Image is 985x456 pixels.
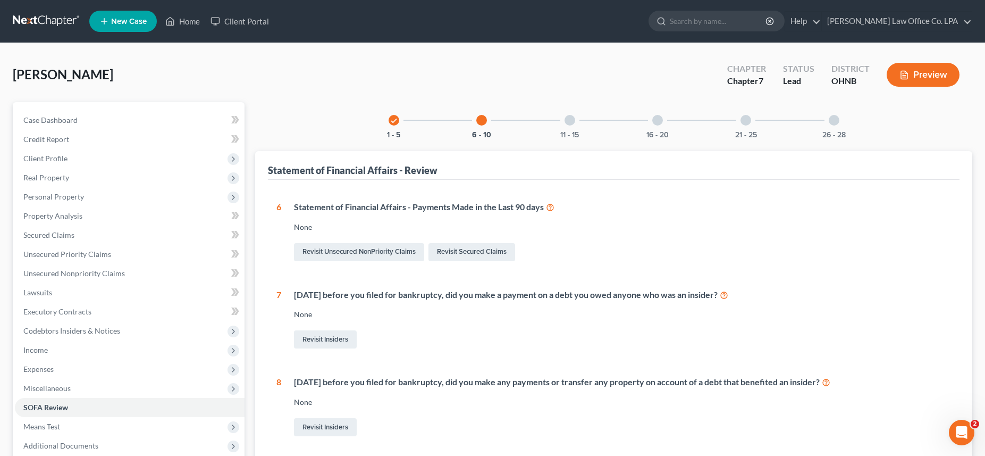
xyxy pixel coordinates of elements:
[560,131,579,139] button: 11 - 15
[23,135,69,144] span: Credit Report
[727,75,766,87] div: Chapter
[23,403,68,412] span: SOFA Review
[23,173,69,182] span: Real Property
[23,230,74,239] span: Secured Claims
[15,130,245,149] a: Credit Report
[294,201,951,213] div: Statement of Financial Affairs - Payments Made in the Last 90 days
[831,63,870,75] div: District
[160,12,205,31] a: Home
[727,63,766,75] div: Chapter
[759,76,763,86] span: 7
[15,111,245,130] a: Case Dashboard
[949,420,974,445] iframe: Intercom live chat
[23,154,68,163] span: Client Profile
[472,131,491,139] button: 6 - 10
[390,117,398,125] i: check
[15,206,245,226] a: Property Analysis
[15,398,245,417] a: SOFA Review
[785,12,821,31] a: Help
[23,250,111,259] span: Unsecured Priority Claims
[294,376,951,388] div: [DATE] before you filed for bankruptcy, did you make any payments or transfer any property on acc...
[15,226,245,245] a: Secured Claims
[23,384,71,393] span: Miscellaneous
[294,397,951,408] div: None
[822,12,972,31] a: [PERSON_NAME] Law Office Co. LPA
[387,131,400,139] button: 1 - 5
[23,364,54,374] span: Expenses
[15,302,245,321] a: Executory Contracts
[971,420,979,428] span: 2
[735,131,757,139] button: 21 - 25
[268,164,437,177] div: Statement of Financial Affairs - Review
[646,131,669,139] button: 16 - 20
[205,12,274,31] a: Client Portal
[13,67,113,82] span: [PERSON_NAME]
[276,376,281,438] div: 8
[294,330,357,349] a: Revisit Insiders
[15,264,245,283] a: Unsecured Nonpriority Claims
[23,307,91,316] span: Executory Contracts
[294,222,951,233] div: None
[294,309,951,320] div: None
[111,18,147,26] span: New Case
[294,243,424,261] a: Revisit Unsecured NonPriority Claims
[23,288,52,297] span: Lawsuits
[428,243,515,261] a: Revisit Secured Claims
[23,211,82,220] span: Property Analysis
[23,326,120,335] span: Codebtors Insiders & Notices
[887,63,959,87] button: Preview
[783,63,814,75] div: Status
[276,201,281,263] div: 6
[23,422,60,431] span: Means Test
[15,283,245,302] a: Lawsuits
[23,441,98,450] span: Additional Documents
[23,345,48,354] span: Income
[294,418,357,436] a: Revisit Insiders
[831,75,870,87] div: OHNB
[23,115,78,125] span: Case Dashboard
[23,192,84,201] span: Personal Property
[23,269,125,278] span: Unsecured Nonpriority Claims
[822,131,846,139] button: 26 - 28
[276,289,281,351] div: 7
[15,245,245,264] a: Unsecured Priority Claims
[294,289,951,301] div: [DATE] before you filed for bankruptcy, did you make a payment on a debt you owed anyone who was ...
[670,11,767,31] input: Search by name...
[783,75,814,87] div: Lead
